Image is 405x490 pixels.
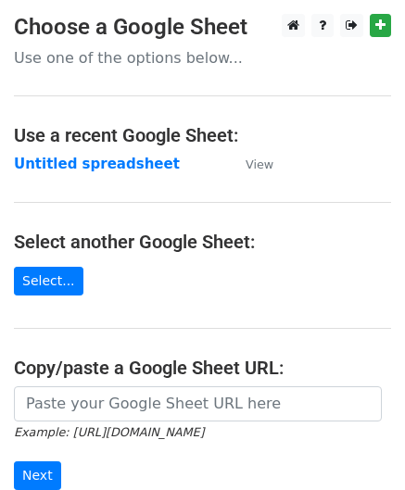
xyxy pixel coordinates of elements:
h4: Copy/paste a Google Sheet URL: [14,357,391,379]
p: Use one of the options below... [14,48,391,68]
small: View [246,157,273,171]
h4: Select another Google Sheet: [14,231,391,253]
a: View [227,156,273,172]
h4: Use a recent Google Sheet: [14,124,391,146]
h3: Choose a Google Sheet [14,14,391,41]
a: Select... [14,267,83,295]
input: Paste your Google Sheet URL here [14,386,382,421]
input: Next [14,461,61,490]
a: Untitled spreadsheet [14,156,180,172]
small: Example: [URL][DOMAIN_NAME] [14,425,204,439]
